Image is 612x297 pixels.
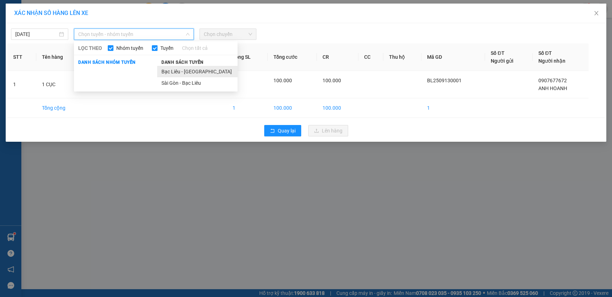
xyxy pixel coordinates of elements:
[36,71,85,98] td: 1 CỤC
[273,78,292,83] span: 100.000
[538,85,567,91] span: ANH HOANH
[78,44,102,52] span: LỌC THEO
[182,44,208,52] a: Chọn tất cả
[157,59,208,66] span: Danh sách tuyến
[268,43,317,71] th: Tổng cước
[7,71,36,98] td: 1
[227,98,268,118] td: 1
[74,59,140,66] span: Danh sách nhóm tuyến
[157,66,238,77] li: Bạc Liêu - [GEOGRAPHIC_DATA]
[270,128,275,134] span: rollback
[268,98,317,118] td: 100.000
[78,29,190,40] span: Chọn tuyến - nhóm tuyến
[538,50,552,56] span: Số ĐT
[36,43,85,71] th: Tên hàng
[421,98,485,118] td: 1
[264,125,301,136] button: rollbackQuay lại
[308,125,348,136] button: uploadLên hàng
[491,58,513,64] span: Người gửi
[317,43,358,71] th: CR
[15,30,58,38] input: 13/09/2025
[358,43,383,71] th: CC
[586,4,606,24] button: Close
[186,32,190,36] span: down
[14,10,88,16] span: XÁC NHẬN SỐ HÀNG LÊN XE
[421,43,485,71] th: Mã GD
[491,50,504,56] span: Số ĐT
[157,77,238,89] li: Sài Gòn - Bạc Liêu
[317,98,358,118] td: 100.000
[36,98,85,118] td: Tổng cộng
[278,127,296,135] span: Quay lại
[427,78,462,83] span: BL2509130001
[7,43,36,71] th: STT
[538,78,567,83] span: 0907677672
[323,78,341,83] span: 100.000
[538,58,565,64] span: Người nhận
[227,43,268,71] th: Tổng SL
[113,44,146,52] span: Nhóm tuyến
[383,43,421,71] th: Thu hộ
[204,29,252,40] span: Chọn chuyến
[594,10,599,16] span: close
[158,44,176,52] span: Tuyến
